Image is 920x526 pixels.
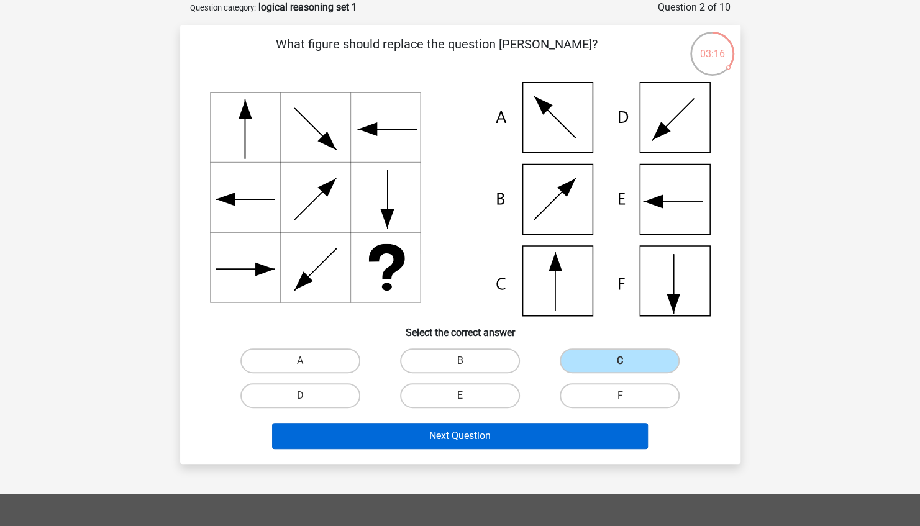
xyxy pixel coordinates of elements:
[689,30,736,61] div: 03:16
[400,348,520,373] label: B
[258,1,357,13] strong: logical reasoning set 1
[272,423,648,449] button: Next Question
[240,383,360,408] label: D
[400,383,520,408] label: E
[240,348,360,373] label: A
[560,348,680,373] label: C
[190,3,256,12] small: Question category:
[560,383,680,408] label: F
[200,35,674,72] p: What figure should replace the question [PERSON_NAME]?
[200,317,721,338] h6: Select the correct answer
